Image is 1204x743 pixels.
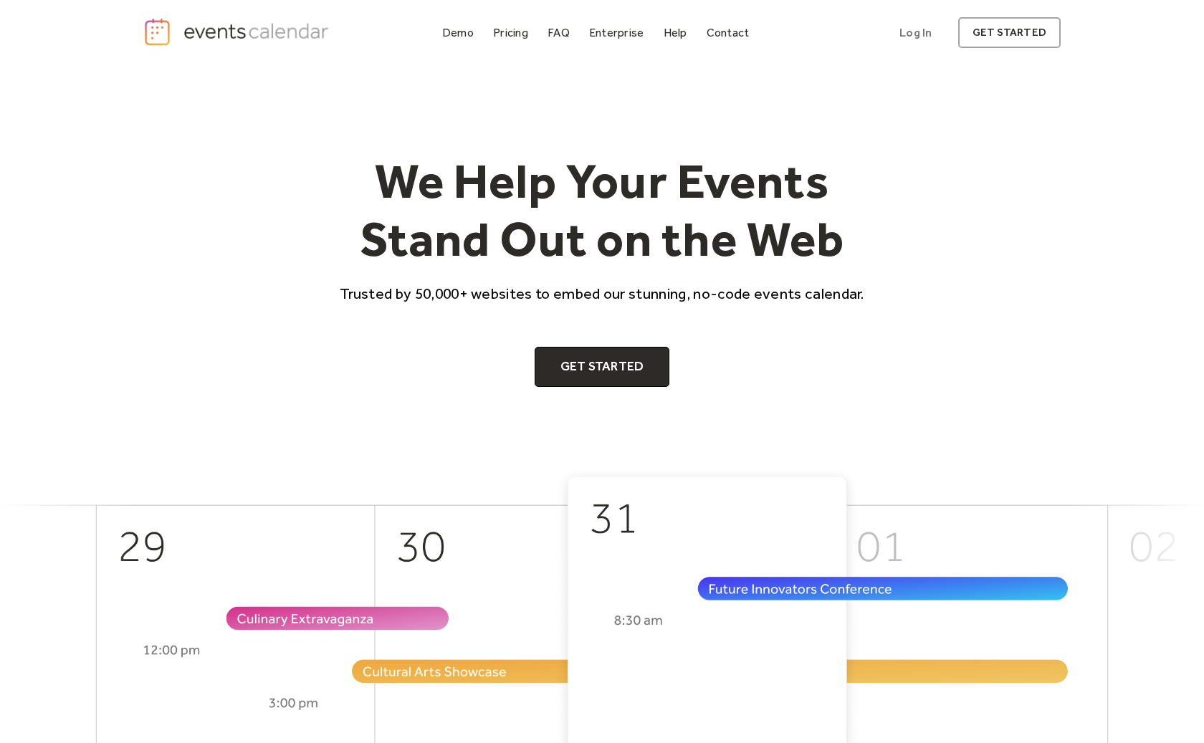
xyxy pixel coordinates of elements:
[535,347,670,387] a: Get Started
[707,29,750,37] div: Contact
[436,23,479,42] a: Demo
[493,29,528,37] div: Pricing
[885,17,946,48] a: Log In
[542,23,575,42] a: FAQ
[327,152,877,269] h1: We Help Your Events Stand Out on the Web
[701,23,755,42] a: Contact
[583,23,649,42] a: Enterprise
[442,29,474,37] div: Demo
[327,283,877,304] p: Trusted by 50,000+ websites to embed our stunning, no-code events calendar.
[589,29,644,37] div: Enterprise
[664,29,687,37] div: Help
[958,17,1061,48] a: get started
[548,29,570,37] div: FAQ
[143,17,333,47] a: home
[658,23,693,42] a: Help
[487,23,534,42] a: Pricing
